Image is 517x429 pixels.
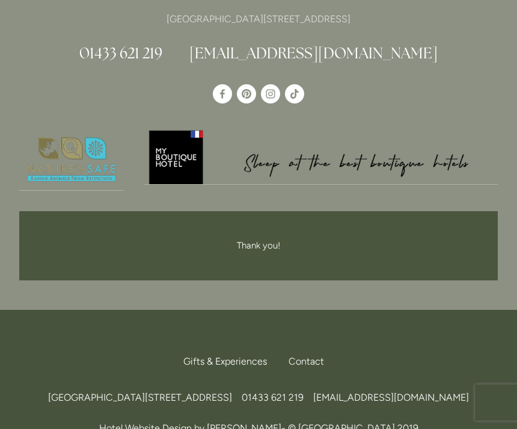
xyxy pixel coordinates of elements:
div: Thank you! [46,238,471,254]
p: [GEOGRAPHIC_DATA][STREET_ADDRESS] [19,11,498,27]
a: [EMAIL_ADDRESS][DOMAIN_NAME] [189,43,438,63]
a: TikTok [285,84,304,103]
a: My Boutique Hotel - Logo [144,129,498,185]
a: Pinterest [237,84,256,103]
span: [GEOGRAPHIC_DATA][STREET_ADDRESS] [48,392,232,403]
a: 01433 621 219 [79,43,162,63]
a: Gifts & Experiences [183,348,277,375]
a: Losehill House Hotel & Spa [213,84,232,103]
a: Nature's Safe - Logo [19,129,124,191]
div: Contact [279,348,334,375]
a: Instagram [261,84,280,103]
a: [EMAIL_ADDRESS][DOMAIN_NAME] [313,392,469,403]
span: Gifts & Experiences [183,356,267,367]
img: Nature's Safe - Logo [19,129,124,190]
img: My Boutique Hotel - Logo [144,129,498,184]
a: 01433 621 219 [242,392,304,403]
